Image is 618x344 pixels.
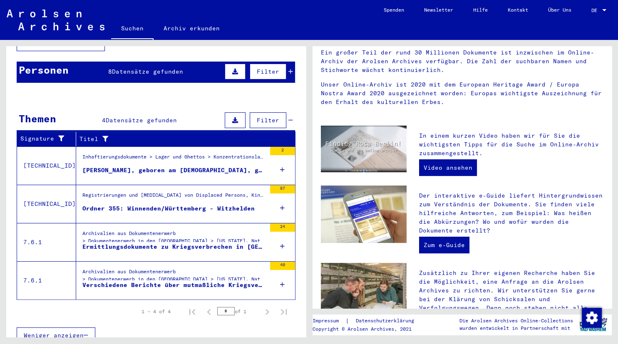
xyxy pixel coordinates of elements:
[313,317,345,325] a: Impressum
[79,132,285,146] div: Titel
[419,191,603,235] p: Der interaktive e-Guide liefert Hintergrundwissen zum Verständnis der Dokumente. Sie finden viele...
[591,7,601,13] span: DE
[419,237,469,253] a: Zum e-Guide
[154,18,230,38] a: Archiv erkunden
[321,186,407,243] img: eguide.jpg
[257,116,279,124] span: Filter
[112,68,183,75] span: Datensätze gefunden
[82,243,266,251] div: Ermittlungsdokumente zu Kriegsverbrechen in [GEOGRAPHIC_DATA], [GEOGRAPHIC_DATA] und ukrainischen...
[419,269,603,321] p: Zusätzlich zu Ihrer eigenen Recherche haben Sie die Möglichkeit, eine Anfrage an die Arolsen Arch...
[259,303,275,320] button: Next page
[459,317,573,324] p: Die Arolsen Archives Online-Collections
[19,62,69,77] div: Personen
[313,325,424,333] p: Copyright © Arolsen Archives, 2021
[20,132,76,146] div: Signature
[82,281,266,290] div: Verschiedene Berichte über mutmaßliche Kriegsverbrechen und Liste über ausgeführte Entmannungen
[582,308,602,328] img: Zustimmung ändern
[82,230,266,249] div: Archivalien aus Dokumentenerwerb > Dokumentenerwerb in den [GEOGRAPHIC_DATA] > [US_STATE], Nation...
[321,126,407,172] img: video.jpg
[82,268,266,287] div: Archivalien aus Dokumentenerwerb > Dokumentenerwerb in den [GEOGRAPHIC_DATA] > [US_STATE], Nation...
[250,64,286,79] button: Filter
[108,68,112,75] span: 8
[578,314,609,335] img: yv_logo.png
[349,317,424,325] a: Datenschutzerklärung
[321,80,604,106] p: Unser Online-Archiv ist 2020 mit dem European Heritage Award / Europa Nostra Award 2020 ausgezeic...
[79,135,275,144] div: Titel
[313,317,424,325] div: |
[82,153,266,165] div: Inhaftierungsdokumente > Lager und Ghettos > Konzentrationslager [GEOGRAPHIC_DATA] > Individuelle...
[184,303,201,320] button: First page
[82,204,255,213] div: Ordner 355: Winnenden/Württemberg - Witzhelden
[17,327,95,343] button: Weniger anzeigen
[82,166,266,175] div: [PERSON_NAME], geboren am [DEMOGRAPHIC_DATA], geboren in [GEOGRAPHIC_DATA]
[321,48,604,74] p: Ein großer Teil der rund 30 Millionen Dokumente ist inzwischen im Online-Archiv der Arolsen Archi...
[201,303,217,320] button: Previous page
[275,303,292,320] button: Last page
[24,332,84,339] span: Weniger anzeigen
[419,131,603,158] p: In einem kurzen Video haben wir für Sie die wichtigsten Tipps für die Suche im Online-Archiv zusa...
[111,18,154,40] a: Suchen
[7,10,104,30] img: Arolsen_neg.svg
[257,68,279,75] span: Filter
[581,307,601,327] div: Zustimmung ändern
[20,134,65,143] div: Signature
[419,159,477,176] a: Video ansehen
[250,112,286,128] button: Filter
[82,191,266,203] div: Registrierungen und [MEDICAL_DATA] von Displaced Persons, Kindern und Vermissten > Aufenthalts- u...
[321,263,407,320] img: inquiries.jpg
[459,324,573,332] p: wurden entwickelt in Partnerschaft mit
